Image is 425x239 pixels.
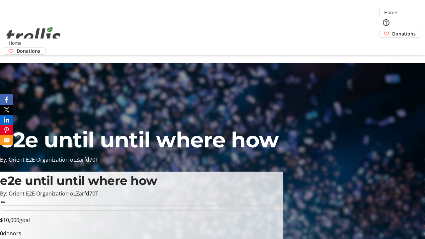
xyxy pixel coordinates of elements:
span: Home [384,9,397,16]
button: Cart [380,38,393,51]
span: Donations [17,47,40,54]
img: Orient E2E Organization oLZarfd70T's Logo [4,19,63,52]
span: Donations [392,30,416,37]
a: Home [4,40,26,46]
span: Home [9,40,22,46]
a: Donations [380,30,421,38]
a: Home [380,9,401,16]
button: Help [380,16,393,29]
a: Donations [4,47,45,55]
